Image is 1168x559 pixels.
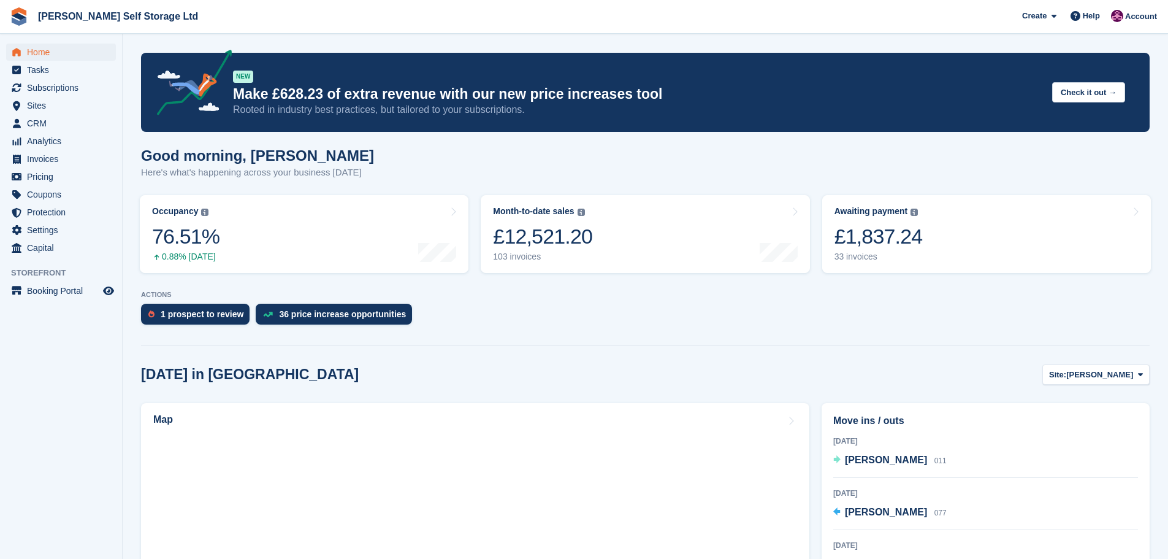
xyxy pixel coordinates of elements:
[27,282,101,299] span: Booking Portal
[6,44,116,61] a: menu
[152,206,198,217] div: Occupancy
[101,283,116,298] a: Preview store
[153,414,173,425] h2: Map
[233,71,253,83] div: NEW
[147,50,232,120] img: price-adjustments-announcement-icon-8257ccfd72463d97f412b2fc003d46551f7dbcb40ab6d574587a9cd5c0d94...
[279,309,406,319] div: 36 price increase opportunities
[834,252,923,262] div: 33 invoices
[27,239,101,256] span: Capital
[27,44,101,61] span: Home
[1052,82,1125,102] button: Check it out →
[493,224,592,249] div: £12,521.20
[1066,369,1133,381] span: [PERSON_NAME]
[833,453,947,469] a: [PERSON_NAME] 011
[141,304,256,331] a: 1 prospect to review
[201,209,208,216] img: icon-info-grey-7440780725fd019a000dd9b08b2336e03edf1995a4989e88bcd33f0948082b44.svg
[6,97,116,114] a: menu
[493,252,592,262] div: 103 invoices
[27,79,101,96] span: Subscriptions
[27,222,101,239] span: Settings
[6,168,116,185] a: menu
[263,312,273,317] img: price_increase_opportunities-93ffe204e8149a01c8c9dc8f82e8f89637d9d84a8eef4429ea346261dce0b2c0.svg
[1083,10,1100,22] span: Help
[493,206,574,217] div: Month-to-date sales
[934,457,947,465] span: 011
[27,61,101,79] span: Tasks
[834,206,908,217] div: Awaiting payment
[140,195,468,273] a: Occupancy 76.51% 0.88% [DATE]
[11,267,122,279] span: Storefront
[934,509,947,517] span: 077
[27,150,101,168] span: Invoices
[833,540,1138,551] div: [DATE]
[1049,369,1066,381] span: Site:
[578,209,585,216] img: icon-info-grey-7440780725fd019a000dd9b08b2336e03edf1995a4989e88bcd33f0948082b44.svg
[6,61,116,79] a: menu
[6,115,116,132] a: menu
[27,186,101,203] span: Coupons
[27,168,101,185] span: Pricing
[6,133,116,150] a: menu
[148,310,155,318] img: prospect-51fa495bee0391a8d652442698ab0144808aea92771e9ea1ae160a38d050c398.svg
[27,133,101,150] span: Analytics
[1111,10,1123,22] img: Lydia Wild
[6,222,116,239] a: menu
[256,304,418,331] a: 36 price increase opportunities
[833,436,1138,447] div: [DATE]
[233,85,1042,103] p: Make £628.23 of extra revenue with our new price increases tool
[141,147,374,164] h1: Good morning, [PERSON_NAME]
[27,115,101,132] span: CRM
[845,455,927,465] span: [PERSON_NAME]
[910,209,918,216] img: icon-info-grey-7440780725fd019a000dd9b08b2336e03edf1995a4989e88bcd33f0948082b44.svg
[27,204,101,221] span: Protection
[10,7,28,26] img: stora-icon-8386f47178a22dfd0bd8f6a31ec36ba5ce8667c1dd55bd0f319d3a0aa187defe.svg
[141,291,1150,299] p: ACTIONS
[233,103,1042,117] p: Rooted in industry best practices, but tailored to your subscriptions.
[141,366,359,383] h2: [DATE] in [GEOGRAPHIC_DATA]
[152,224,219,249] div: 76.51%
[1125,10,1157,23] span: Account
[481,195,809,273] a: Month-to-date sales £12,521.20 103 invoices
[6,150,116,168] a: menu
[152,252,219,262] div: 0.88% [DATE]
[1042,364,1150,385] button: Site: [PERSON_NAME]
[161,309,243,319] div: 1 prospect to review
[6,204,116,221] a: menu
[1022,10,1047,22] span: Create
[833,488,1138,499] div: [DATE]
[27,97,101,114] span: Sites
[6,239,116,256] a: menu
[834,224,923,249] div: £1,837.24
[822,195,1151,273] a: Awaiting payment £1,837.24 33 invoices
[6,79,116,96] a: menu
[845,507,927,517] span: [PERSON_NAME]
[33,6,203,26] a: [PERSON_NAME] Self Storage Ltd
[833,505,947,521] a: [PERSON_NAME] 077
[833,414,1138,428] h2: Move ins / outs
[6,282,116,299] a: menu
[6,186,116,203] a: menu
[141,166,374,180] p: Here's what's happening across your business [DATE]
